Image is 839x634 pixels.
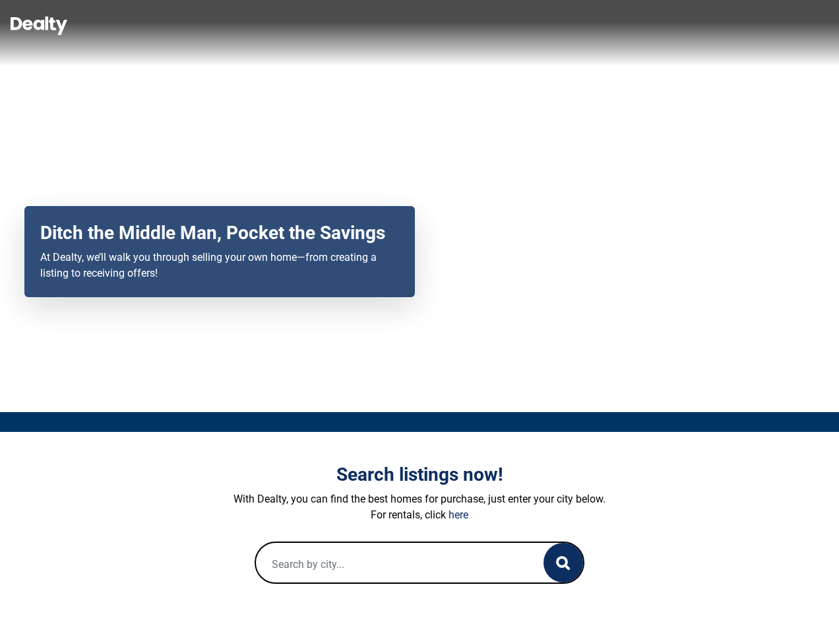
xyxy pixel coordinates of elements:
img: Dealty - Buy, Sell & Rent Homes [11,17,67,35]
p: With Dealty, you can find the best homes for purchase, just enter your city below. [53,491,786,507]
h3: Search listings now! [53,464,786,486]
h2: Ditch the Middle Man, Pocket the Savings [40,222,399,244]
p: For rentals, click [53,507,786,523]
input: Search by city... [256,543,517,585]
p: At Dealty, we’ll walk you through selling your own home—from creating a listing to receiving offers! [40,250,399,281]
a: here [449,509,468,521]
iframe: Intercom live chat [794,589,826,621]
